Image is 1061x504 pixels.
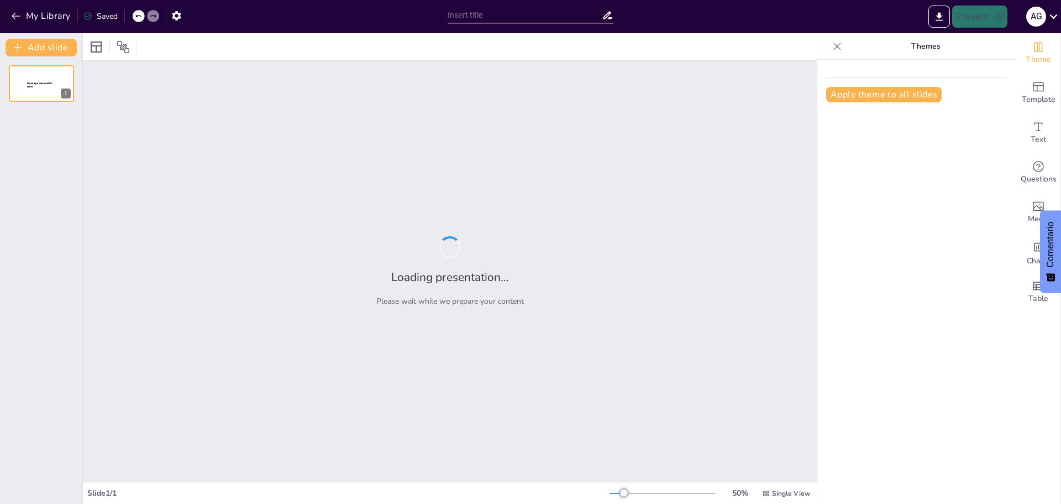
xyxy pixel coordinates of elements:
span: Table [1028,293,1048,305]
span: Template [1022,93,1055,106]
span: Media [1028,213,1049,225]
span: Charts [1027,255,1050,267]
button: Present [952,6,1007,28]
input: Insert title [448,7,602,23]
span: Questions [1021,173,1057,185]
button: Add slide [6,39,77,56]
button: Comentarios - Mostrar encuesta [1040,211,1061,293]
div: Slide 1 / 1 [87,488,610,498]
span: Theme [1026,54,1051,66]
span: Sendsteps presentation editor [27,82,52,88]
button: Export to PowerPoint [928,6,950,28]
div: Add text boxes [1016,113,1060,153]
button: A G [1026,6,1046,28]
p: Please wait while we prepare your content [376,296,524,306]
div: 1 [61,89,71,98]
span: Text [1031,133,1046,146]
button: My Library [8,7,75,25]
div: Add ready made slides [1016,73,1060,113]
button: Apply theme to all slides [826,87,942,102]
div: Layout [87,38,105,56]
span: Position [117,40,130,54]
div: Change the overall theme [1016,33,1060,73]
div: Get real-time input from your audience [1016,153,1060,193]
h2: Loading presentation... [391,269,509,285]
font: Comentario [1046,222,1055,268]
div: Add a table [1016,272,1060,312]
div: Saved [83,11,118,22]
div: 50 % [727,488,753,498]
div: Add images, graphics, shapes or video [1016,193,1060,232]
div: A G [1026,7,1046,27]
span: Single View [772,489,810,498]
p: Themes [846,33,1005,60]
div: 1 [9,65,74,102]
div: Add charts and graphs [1016,232,1060,272]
